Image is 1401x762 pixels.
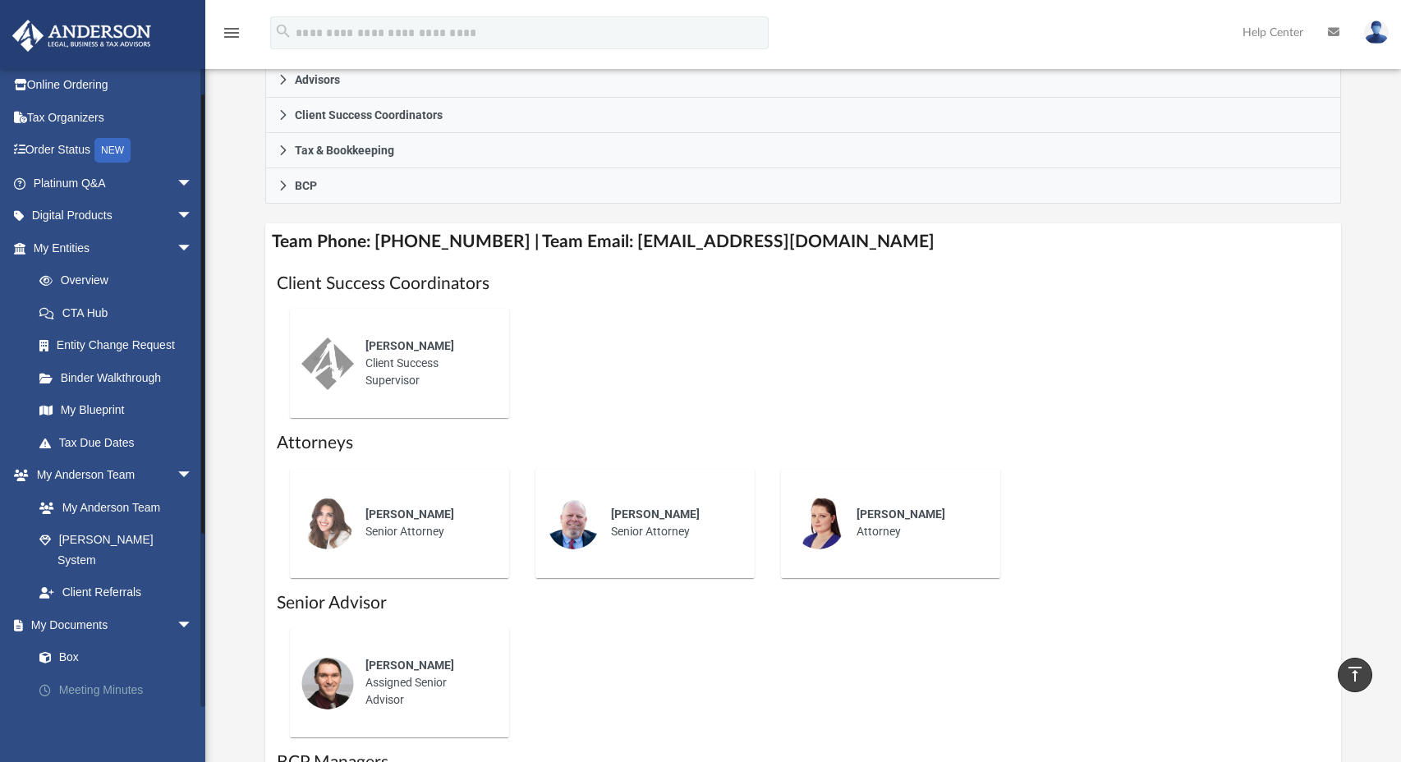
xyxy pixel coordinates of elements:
a: menu [222,31,241,43]
i: vertical_align_top [1345,664,1365,684]
a: My Anderson Team [23,491,201,524]
a: Tax & Bookkeeping [265,133,1341,168]
a: [PERSON_NAME] System [23,524,209,576]
a: My Anderson Teamarrow_drop_down [11,459,209,492]
a: My Blueprint [23,394,209,427]
a: Overview [23,264,218,297]
div: Attorney [845,494,989,552]
img: thumbnail [301,497,354,549]
h1: Attorneys [277,431,1330,455]
span: Tax & Bookkeeping [295,145,394,156]
a: My Documentsarrow_drop_down [11,608,218,641]
img: Anderson Advisors Platinum Portal [7,20,156,52]
a: Forms Library [23,706,209,739]
img: User Pic [1364,21,1389,44]
img: thumbnail [547,497,599,549]
a: Tax Organizers [11,101,218,134]
a: Digital Productsarrow_drop_down [11,200,218,232]
a: vertical_align_top [1338,658,1372,692]
i: search [274,22,292,40]
span: arrow_drop_down [177,232,209,265]
a: Order StatusNEW [11,134,218,168]
a: Client Success Coordinators [265,98,1341,133]
span: arrow_drop_down [177,608,209,642]
span: [PERSON_NAME] [611,507,700,521]
span: Client Success Coordinators [295,109,443,121]
a: Advisors [265,62,1341,98]
span: [PERSON_NAME] [857,507,945,521]
span: arrow_drop_down [177,459,209,493]
a: My Entitiesarrow_drop_down [11,232,218,264]
div: NEW [94,138,131,163]
a: Tax Due Dates [23,426,218,459]
a: Online Ordering [11,69,218,102]
span: arrow_drop_down [177,200,209,233]
span: [PERSON_NAME] [365,339,454,352]
span: [PERSON_NAME] [365,659,454,672]
span: [PERSON_NAME] [365,507,454,521]
span: arrow_drop_down [177,167,209,200]
img: thumbnail [792,497,845,549]
img: thumbnail [301,337,354,390]
div: Client Success Supervisor [354,326,498,401]
span: Advisors [295,74,340,85]
span: BCP [295,180,317,191]
img: thumbnail [301,657,354,709]
a: Platinum Q&Aarrow_drop_down [11,167,218,200]
div: Assigned Senior Advisor [354,645,498,720]
i: menu [222,23,241,43]
a: Entity Change Request [23,329,218,362]
h1: Client Success Coordinators [277,272,1330,296]
a: Box [23,641,209,674]
h4: Team Phone: [PHONE_NUMBER] | Team Email: [EMAIL_ADDRESS][DOMAIN_NAME] [265,223,1341,260]
a: BCP [265,168,1341,204]
a: Meeting Minutes [23,673,218,706]
h1: Senior Advisor [277,591,1330,615]
div: Senior Attorney [599,494,743,552]
a: Client Referrals [23,576,209,609]
a: Binder Walkthrough [23,361,218,394]
a: CTA Hub [23,296,218,329]
div: Senior Attorney [354,494,498,552]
